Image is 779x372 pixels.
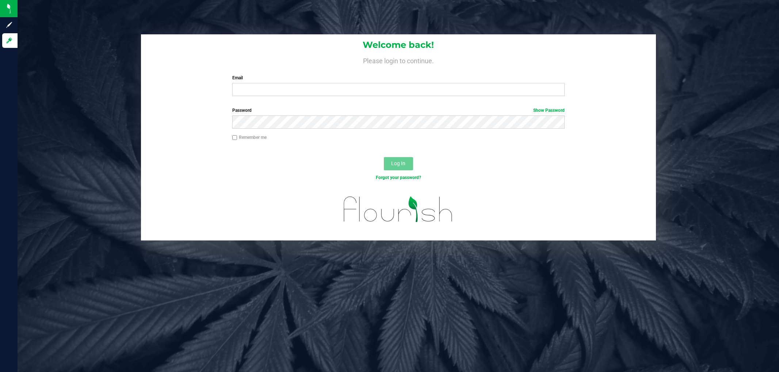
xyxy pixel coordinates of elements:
[391,160,405,166] span: Log In
[376,175,421,180] a: Forgot your password?
[334,189,463,230] img: flourish_logo.svg
[533,108,565,113] a: Show Password
[141,56,656,64] h4: Please login to continue.
[232,108,252,113] span: Password
[232,135,237,140] input: Remember me
[5,37,13,44] inline-svg: Log in
[232,75,565,81] label: Email
[5,21,13,29] inline-svg: Sign up
[141,40,656,50] h1: Welcome back!
[384,157,413,170] button: Log In
[232,134,267,141] label: Remember me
